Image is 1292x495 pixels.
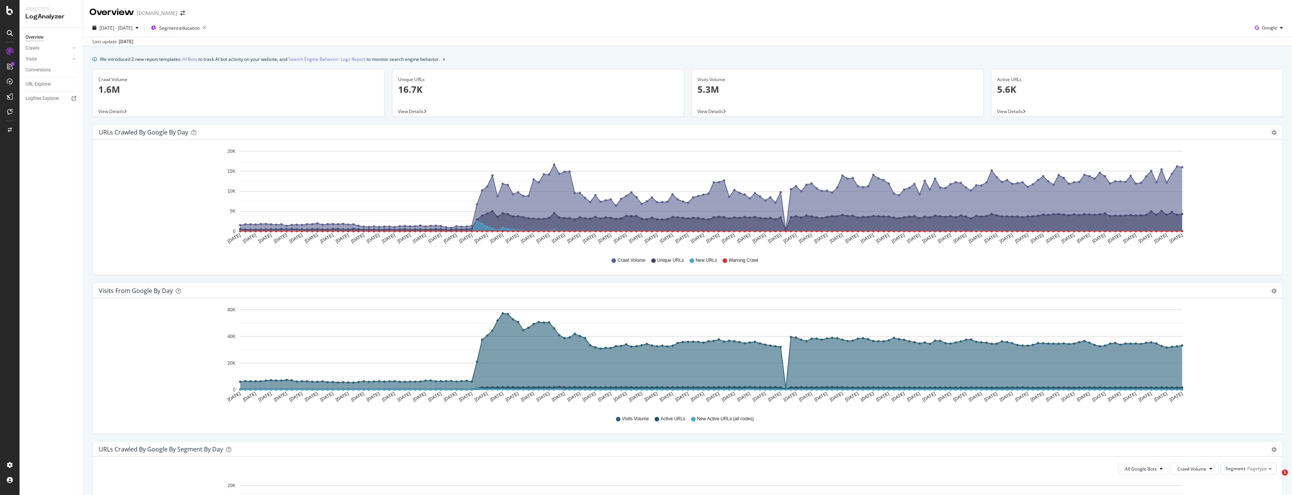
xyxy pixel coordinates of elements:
[597,232,612,244] text: [DATE]
[659,391,674,403] text: [DATE]
[99,146,1277,250] svg: A chart.
[228,169,235,174] text: 15K
[180,11,185,16] div: arrow-right-arrow-left
[98,108,124,115] span: View Details
[729,257,758,264] span: Warning Crawl
[99,445,223,453] div: URLs Crawled by Google By Segment By Day
[1138,391,1153,403] text: [DATE]
[99,287,173,294] div: Visits from Google by day
[690,232,705,244] text: [DATE]
[697,416,754,422] span: New Active URLs (all codes)
[1045,391,1060,403] text: [DATE]
[1091,391,1106,403] text: [DATE]
[319,391,334,403] text: [DATE]
[721,391,736,403] text: [DATE]
[520,391,535,403] text: [DATE]
[566,232,581,244] text: [DATE]
[489,232,504,244] text: [DATE]
[997,83,1277,96] p: 5.6K
[1118,463,1169,475] button: All Google Bots
[1138,232,1153,244] text: [DATE]
[891,391,906,403] text: [DATE]
[1029,232,1044,244] text: [DATE]
[1122,232,1137,244] text: [DATE]
[657,257,684,264] span: Unique URLs
[906,232,921,244] text: [DATE]
[613,232,628,244] text: [DATE]
[228,149,235,154] text: 20K
[551,232,566,244] text: [DATE]
[92,55,1283,63] div: info banner
[228,483,235,488] text: 20K
[26,55,37,63] div: Visits
[228,361,235,366] text: 20K
[697,76,978,83] div: Visits Volume
[1177,466,1206,472] span: Crawl Volume
[875,232,890,244] text: [DATE]
[1226,465,1245,472] span: Segment
[26,44,39,52] div: Crawls
[233,387,235,392] text: 0
[26,33,44,41] div: Overview
[137,9,177,17] div: [DOMAIN_NAME]
[26,44,70,52] a: Crawls
[1125,466,1157,472] span: All Google Bots
[997,76,1277,83] div: Active URLs
[26,33,78,41] a: Overview
[335,232,350,244] text: [DATE]
[1061,391,1076,403] text: [DATE]
[26,55,70,63] a: Visits
[860,391,875,403] text: [DATE]
[89,6,134,19] div: Overview
[443,232,458,244] text: [DATE]
[1153,391,1168,403] text: [DATE]
[675,232,690,244] text: [DATE]
[597,391,612,403] text: [DATE]
[705,391,720,403] text: [DATE]
[258,232,273,244] text: [DATE]
[520,232,535,244] text: [DATE]
[1014,391,1029,403] text: [DATE]
[273,391,288,403] text: [DATE]
[1076,391,1091,403] text: [DATE]
[398,108,424,115] span: View Details
[226,232,241,244] text: [DATE]
[98,83,379,96] p: 1.6M
[891,232,906,244] text: [DATE]
[829,232,844,244] text: [DATE]
[1045,232,1060,244] text: [DATE]
[814,232,829,244] text: [DATE]
[233,229,235,234] text: 0
[474,232,489,244] text: [DATE]
[228,307,235,312] text: 60K
[504,391,519,403] text: [DATE]
[675,391,690,403] text: [DATE]
[427,391,442,403] text: [DATE]
[26,12,77,21] div: LogAnalyzer
[381,391,396,403] text: [DATE]
[952,232,967,244] text: [DATE]
[1107,232,1122,244] text: [DATE]
[1122,391,1137,403] text: [DATE]
[752,391,767,403] text: [DATE]
[398,76,678,83] div: Unique URLs
[443,391,458,403] text: [DATE]
[273,232,288,244] text: [DATE]
[1091,232,1106,244] text: [DATE]
[1171,463,1219,475] button: Crawl Volume
[226,391,241,403] text: [DATE]
[427,232,442,244] text: [DATE]
[844,391,859,403] text: [DATE]
[968,232,983,244] text: [DATE]
[1107,391,1122,403] text: [DATE]
[504,232,519,244] text: [DATE]
[398,83,678,96] p: 16.7K
[397,391,412,403] text: [DATE]
[119,38,133,45] div: [DATE]
[767,391,782,403] text: [DATE]
[860,232,875,244] text: [DATE]
[767,232,782,244] text: [DATE]
[999,391,1014,403] text: [DATE]
[1061,232,1076,244] text: [DATE]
